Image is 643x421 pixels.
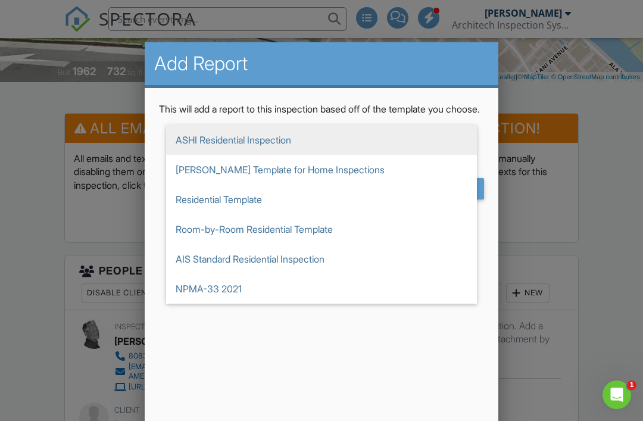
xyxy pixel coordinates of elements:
[627,381,636,390] span: 1
[603,381,631,409] iframe: Intercom live chat
[166,274,477,304] span: NPMA-33 2021
[154,52,489,76] h2: Add Report
[166,185,477,214] span: Residential Template
[166,155,477,185] span: [PERSON_NAME] Template for Home Inspections
[166,214,477,244] span: Room-by-Room Residential Template
[159,102,484,116] p: This will add a report to this inspection based off of the template you choose.
[166,125,477,155] span: ASHI Residential Inspection
[166,244,477,274] span: AIS Standard Residential Inspection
